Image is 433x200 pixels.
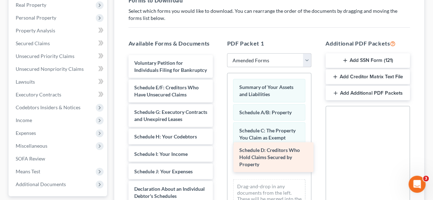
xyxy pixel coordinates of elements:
span: 3 [423,176,429,181]
a: Secured Claims [10,37,107,50]
span: Schedule I: Your Income [134,151,188,157]
span: Voluntary Petition for Individuals Filing for Bankruptcy [134,60,207,73]
p: Select which forms you would like to download. You can rearrange the order of the documents by dr... [129,7,410,22]
span: Schedule J: Your Expenses [134,168,193,174]
span: Schedule E/F: Creditors Who Have Unsecured Claims [134,84,199,98]
a: Executory Contracts [10,88,107,101]
a: Unsecured Priority Claims [10,50,107,63]
span: Secured Claims [16,40,50,46]
span: Income [16,117,32,123]
button: Add SSN Form (121) [326,53,410,68]
h5: PDF Packet 1 [227,39,312,48]
span: Lawsuits [16,79,35,85]
span: Codebtors Insiders & Notices [16,104,80,110]
span: Real Property [16,2,46,8]
iframe: Intercom live chat [409,176,426,193]
span: Unsecured Priority Claims [16,53,74,59]
span: Executory Contracts [16,91,61,98]
a: Property Analysis [10,24,107,37]
span: SOFA Review [16,156,45,162]
span: Summary of Your Assets and Liabilities [239,84,293,97]
span: Additional Documents [16,181,66,187]
a: Lawsuits [10,75,107,88]
span: Means Test [16,168,40,174]
span: Schedule A/B: Property [239,109,292,115]
span: Unsecured Nonpriority Claims [16,66,84,72]
a: Unsecured Nonpriority Claims [10,63,107,75]
span: Personal Property [16,15,56,21]
a: SOFA Review [10,152,107,165]
h5: Additional PDF Packets [326,39,410,48]
h5: Available Forms & Documents [129,39,213,48]
span: Schedule C: The Property You Claim as Exempt [239,127,296,141]
span: Expenses [16,130,36,136]
span: Miscellaneous [16,143,47,149]
span: Schedule D: Creditors Who Hold Claims Secured by Property [239,147,300,167]
span: Declaration About an Individual Debtor's Schedules [134,186,205,199]
button: Add Creditor Matrix Text File [326,69,410,84]
span: Schedule H: Your Codebtors [134,133,197,140]
span: Schedule G: Executory Contracts and Unexpired Leases [134,109,207,122]
span: Property Analysis [16,27,55,33]
button: Add Additional PDF Packets [326,86,410,101]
